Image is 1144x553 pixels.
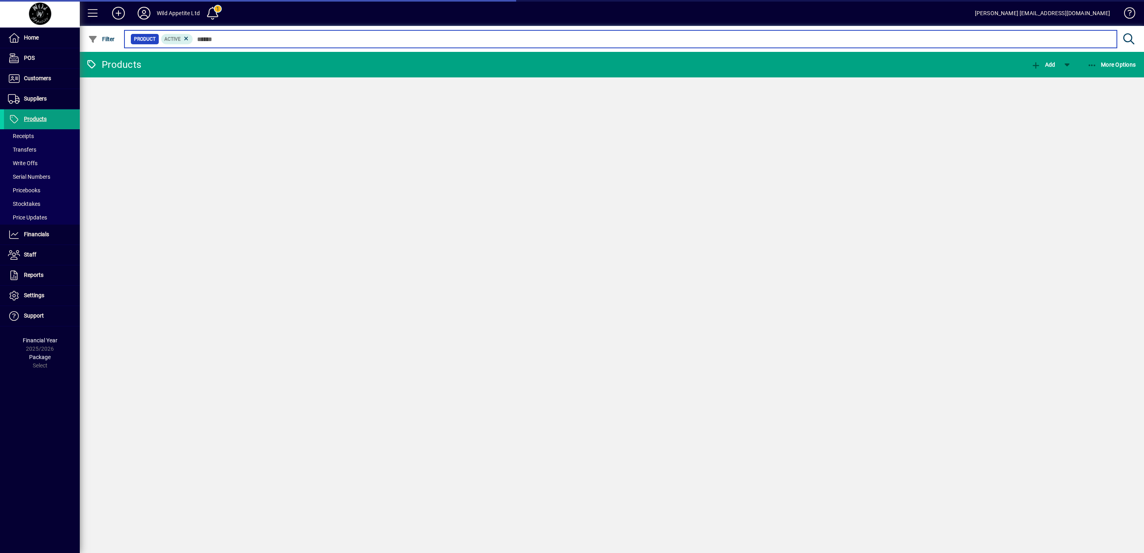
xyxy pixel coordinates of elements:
[4,170,80,184] a: Serial Numbers
[24,231,49,237] span: Financials
[24,251,36,258] span: Staff
[4,286,80,306] a: Settings
[4,197,80,211] a: Stocktakes
[131,6,157,20] button: Profile
[24,272,43,278] span: Reports
[88,36,115,42] span: Filter
[4,306,80,326] a: Support
[8,214,47,221] span: Price Updates
[8,201,40,207] span: Stocktakes
[157,7,200,20] div: Wild Appetite Ltd
[4,225,80,245] a: Financials
[86,58,141,71] div: Products
[4,211,80,224] a: Price Updates
[106,6,131,20] button: Add
[1029,57,1057,72] button: Add
[4,69,80,89] a: Customers
[24,116,47,122] span: Products
[4,156,80,170] a: Write Offs
[4,184,80,197] a: Pricebooks
[4,89,80,109] a: Suppliers
[24,312,44,319] span: Support
[4,265,80,285] a: Reports
[24,34,39,41] span: Home
[8,133,34,139] span: Receipts
[8,174,50,180] span: Serial Numbers
[1031,61,1055,68] span: Add
[8,187,40,194] span: Pricebooks
[8,146,36,153] span: Transfers
[161,34,193,44] mat-chip: Activation Status: Active
[23,337,57,344] span: Financial Year
[1087,61,1136,68] span: More Options
[134,35,156,43] span: Product
[1118,2,1134,28] a: Knowledge Base
[24,55,35,61] span: POS
[4,129,80,143] a: Receipts
[24,95,47,102] span: Suppliers
[4,245,80,265] a: Staff
[24,75,51,81] span: Customers
[1085,57,1138,72] button: More Options
[86,32,117,46] button: Filter
[24,292,44,298] span: Settings
[8,160,37,166] span: Write Offs
[164,36,181,42] span: Active
[975,7,1110,20] div: [PERSON_NAME] [EMAIL_ADDRESS][DOMAIN_NAME]
[4,48,80,68] a: POS
[4,143,80,156] a: Transfers
[4,28,80,48] a: Home
[29,354,51,360] span: Package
